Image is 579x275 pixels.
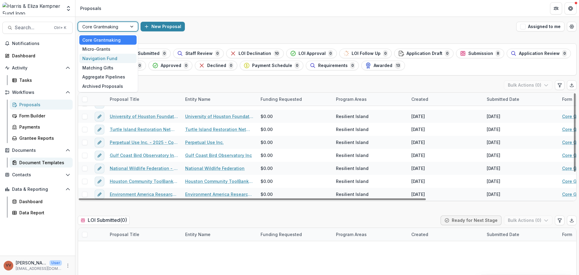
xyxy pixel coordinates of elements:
button: LOI Submitted0 [117,49,171,58]
span: Resilient Island [336,126,369,133]
a: Dashboard [10,197,73,206]
div: Funding Requested [257,228,332,241]
a: National Wildlife Federation - 2025 - Core Grant Request [110,165,178,171]
div: [DATE] [487,152,500,158]
span: $0.00 [261,178,273,184]
div: Created [408,228,483,241]
div: Submitted Date [483,93,558,106]
div: Form Builder [19,113,68,119]
div: Entity Name [182,93,257,106]
button: Application Draft0 [394,49,454,58]
div: Funding Requested [257,231,305,238]
button: Ready for Next Stage [441,216,501,225]
button: Awarded13 [361,61,405,70]
img: Harris & Eliza Kempner Fund logo [2,2,62,14]
span: Payment Schedule [252,63,292,68]
button: Open Documents [2,145,73,155]
a: Form Builder [10,111,73,121]
span: LOI Follow Up [352,51,381,56]
div: Proposals [19,101,68,108]
div: [DATE] [487,113,500,120]
span: Staff Review [185,51,213,56]
button: Open entity switcher [64,2,73,14]
div: [DATE] [411,152,425,158]
button: New Proposal [141,22,185,31]
div: [DATE] [487,139,500,145]
a: Houston Community ToolBank, Inc. [185,178,253,184]
button: edit [95,177,104,186]
div: Tasks [19,77,68,83]
div: Payments [19,124,68,130]
button: Get Help [565,2,577,14]
div: [DATE] [487,126,500,133]
div: Funding Requested [257,93,332,106]
div: Submitted Date [483,228,558,241]
button: More [64,262,71,269]
div: [DATE] [487,178,500,184]
button: LOI Follow Up0 [339,49,392,58]
div: Proposal Title [106,228,182,241]
div: [DATE] [411,191,425,197]
div: Program Areas [332,96,370,102]
button: Payment Schedule0 [240,61,303,70]
span: Workflows [12,90,63,95]
div: Program Areas [332,228,408,241]
div: Data Report [19,209,68,216]
span: $0.00 [261,152,273,158]
div: Submitted Date [483,96,523,102]
span: 0 [383,50,388,57]
a: Houston Community ToolBank, Inc. - 2025 - Core Grant Request [110,178,178,184]
button: Open table manager [567,22,577,31]
div: Vivian Victoria [6,264,11,267]
button: Application Review0 [507,49,571,58]
span: Application Draft [407,51,442,56]
button: Open Workflows [2,88,73,97]
span: $0.00 [261,165,273,171]
div: [DATE] [487,191,500,197]
div: Proposal Title [106,96,143,102]
div: Aggregate Pipelines [79,72,137,82]
span: Application Review [519,51,560,56]
button: edit [95,112,104,121]
a: University of Houston Foundation [185,113,253,120]
span: LOI Approval [299,51,326,56]
div: Created [408,93,483,106]
a: Gulf Coast Bird Observatory Inc [185,152,252,158]
a: Turtle Island Restoration Network - 2025 - Core Grant Request [110,126,178,133]
button: Edit table settings [555,216,565,225]
button: Bulk Actions (0) [504,216,552,225]
span: 8 [495,50,500,57]
button: Export table data [567,216,577,225]
a: Perpetual Use Inc. [185,139,224,145]
a: Tasks [10,75,73,85]
div: Matching Gifts [79,63,137,72]
a: Payments [10,122,73,132]
button: Staff Review0 [173,49,224,58]
button: Open Data & Reporting [2,184,73,194]
span: Resilient Island [336,165,369,171]
div: Core Grantmaking [79,35,137,45]
span: Awarded [374,63,392,68]
span: $0.00 [261,191,273,197]
div: Micro-Grants [79,45,137,54]
span: LOI Submitted [130,51,160,56]
span: 0 [295,62,299,69]
button: Edit table settings [555,80,565,90]
span: Resilient Island [336,191,369,197]
div: [DATE] [411,165,425,171]
div: Navigation Fund [79,54,137,63]
button: edit [95,164,104,173]
button: Open Contacts [2,170,73,180]
button: edit [95,138,104,147]
a: Perpetual Use Inc. - 2025 - Core Grant Request [110,139,178,145]
span: Resilient Island [336,113,369,120]
div: Program Areas [332,93,408,106]
a: Environment America Research and Policy Center [185,191,253,197]
div: Entity Name [182,228,257,241]
span: 0 [137,62,142,69]
button: Approved0 [148,61,192,70]
div: Form [558,231,576,238]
